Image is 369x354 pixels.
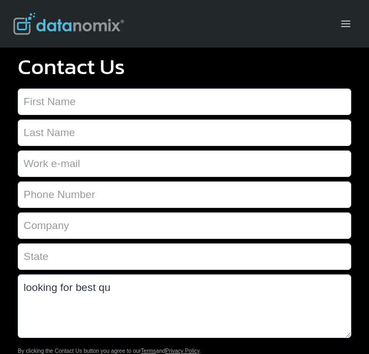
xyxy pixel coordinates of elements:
[18,119,351,146] input: Last Name
[335,15,356,32] button: Open menu
[18,212,351,239] input: Company
[18,243,351,270] input: State
[18,55,351,77] h1: Contact Us
[18,181,351,208] input: Phone Number
[18,88,351,115] input: First Name
[18,150,351,177] input: Work e-mail
[13,13,124,35] img: Datanomix
[141,348,156,354] a: Terms
[165,348,199,354] a: Privacy Policy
